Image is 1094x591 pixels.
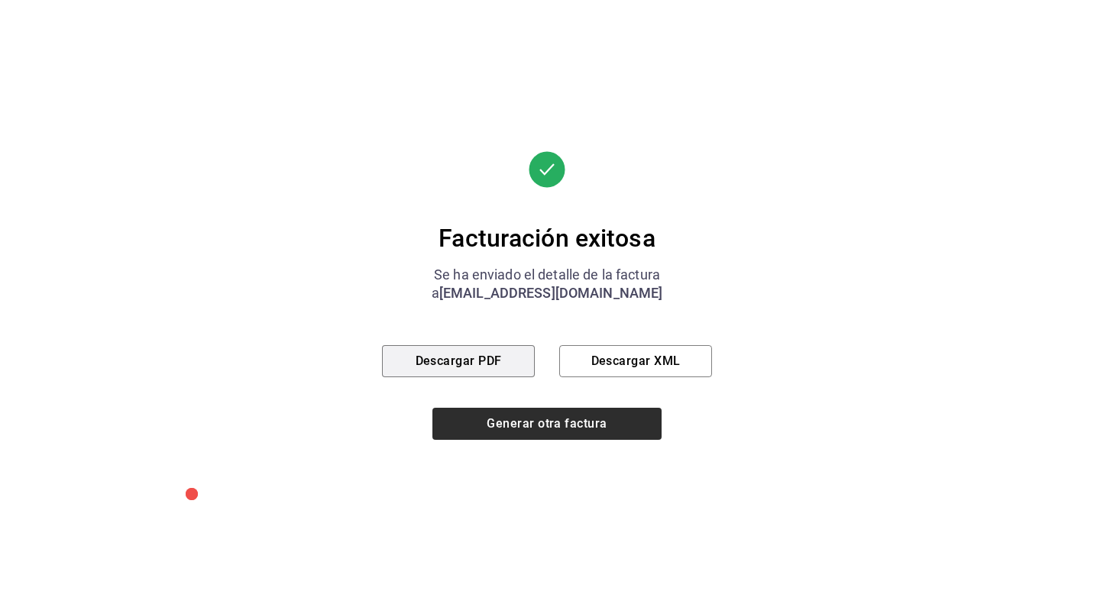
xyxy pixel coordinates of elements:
[382,345,535,377] button: Descargar PDF
[559,345,712,377] button: Descargar XML
[382,223,712,254] div: Facturación exitosa
[382,284,712,302] div: a
[382,266,712,284] div: Se ha enviado el detalle de la factura
[439,285,663,301] span: [EMAIL_ADDRESS][DOMAIN_NAME]
[432,408,662,440] button: Generar otra factura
